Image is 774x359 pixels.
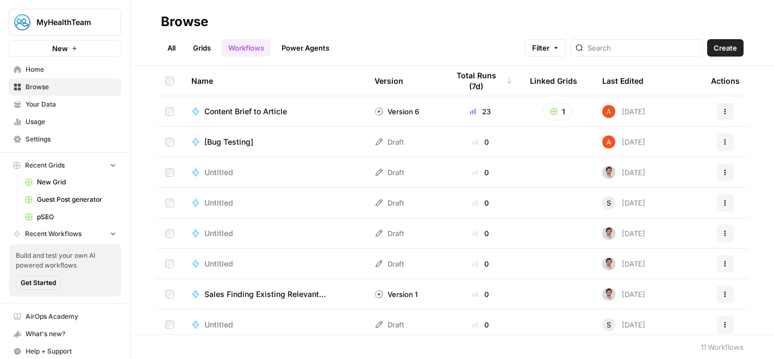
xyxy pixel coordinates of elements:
[191,167,357,178] a: Untitled
[602,105,615,118] img: cje7zb9ux0f2nqyv5qqgv3u0jxek
[191,289,357,300] a: Sales Finding Existing Relevant Content
[532,42,550,53] span: Filter
[26,117,116,127] span: Usage
[602,257,615,270] img: tdmuw9wfe40fkwq84phcceuazoww
[204,228,233,239] span: Untitled
[26,134,116,144] span: Settings
[52,43,68,54] span: New
[204,319,233,330] span: Untitled
[602,105,645,118] div: [DATE]
[588,42,698,53] input: Search
[9,131,121,148] a: Settings
[37,212,116,222] span: pSEO
[204,289,348,300] span: Sales Finding Existing Relevant Content
[161,13,208,30] div: Browse
[9,326,121,342] div: What's new?
[275,39,336,57] a: Power Agents
[711,66,740,96] div: Actions
[374,137,404,147] div: Draft
[448,258,513,269] div: 0
[204,167,233,178] span: Untitled
[602,166,615,179] img: tdmuw9wfe40fkwq84phcceuazoww
[9,61,121,78] a: Home
[448,106,513,117] div: 23
[9,78,121,96] a: Browse
[204,197,233,208] span: Untitled
[204,106,287,117] span: Content Brief to Article
[448,66,513,96] div: Total Runs (7d)
[374,228,404,239] div: Draft
[374,289,417,300] div: Version 1
[374,106,419,117] div: Version 6
[9,96,121,113] a: Your Data
[204,137,253,147] span: [Bug Testing]
[26,312,116,321] span: AirOps Academy
[9,226,121,242] button: Recent Workflows
[602,66,644,96] div: Last Edited
[21,278,56,288] span: Get Started
[20,208,121,226] a: pSEO
[448,289,513,300] div: 0
[9,325,121,343] button: What's new?
[707,39,744,57] button: Create
[448,137,513,147] div: 0
[602,318,645,331] div: [DATE]
[222,39,271,57] a: Workflows
[374,319,404,330] div: Draft
[602,288,645,301] div: [DATE]
[191,319,357,330] a: Untitled
[13,13,32,32] img: MyHealthTeam Logo
[525,39,566,57] button: Filter
[191,197,357,208] a: Untitled
[374,258,404,269] div: Draft
[37,177,116,187] span: New Grid
[9,157,121,174] button: Recent Grids
[607,319,611,330] span: S
[602,288,615,301] img: tdmuw9wfe40fkwq84phcceuazoww
[26,82,116,92] span: Browse
[602,135,645,148] div: [DATE]
[25,229,82,239] span: Recent Workflows
[448,167,513,178] div: 0
[16,276,61,290] button: Get Started
[607,197,611,208] span: S
[543,103,572,120] button: 1
[701,342,744,352] div: 11 Workflows
[9,40,121,57] button: New
[602,196,645,209] div: [DATE]
[26,65,116,75] span: Home
[530,66,577,96] div: Linked Grids
[9,113,121,131] a: Usage
[26,100,116,109] span: Your Data
[714,42,737,53] span: Create
[36,17,102,28] span: MyHealthTeam
[161,39,182,57] a: All
[204,258,233,269] span: Untitled
[16,251,115,270] span: Build and test your own AI powered workflows
[374,197,404,208] div: Draft
[448,319,513,330] div: 0
[191,228,357,239] a: Untitled
[602,166,645,179] div: [DATE]
[9,9,121,36] button: Workspace: MyHealthTeam
[186,39,217,57] a: Grids
[20,174,121,191] a: New Grid
[374,66,403,96] div: Version
[448,197,513,208] div: 0
[448,228,513,239] div: 0
[191,106,357,117] a: Content Brief to Article
[374,167,404,178] div: Draft
[37,195,116,205] span: Guest Post generator
[26,346,116,356] span: Help + Support
[25,160,65,170] span: Recent Grids
[191,258,357,269] a: Untitled
[602,227,645,240] div: [DATE]
[602,135,615,148] img: cje7zb9ux0f2nqyv5qqgv3u0jxek
[602,227,615,240] img: tdmuw9wfe40fkwq84phcceuazoww
[191,137,357,147] a: [Bug Testing]
[9,308,121,325] a: AirOps Academy
[20,191,121,208] a: Guest Post generator
[191,66,357,96] div: Name
[602,257,645,270] div: [DATE]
